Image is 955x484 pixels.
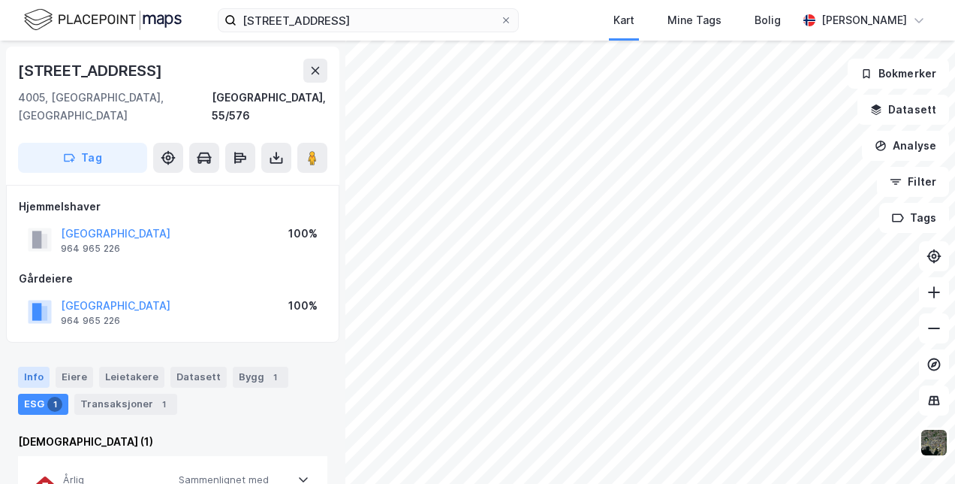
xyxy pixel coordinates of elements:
div: Kart [613,11,634,29]
div: [DEMOGRAPHIC_DATA] (1) [18,433,327,451]
div: 1 [47,397,62,412]
div: ESG [18,394,68,415]
button: Tags [879,203,949,233]
button: Datasett [857,95,949,125]
button: Analyse [862,131,949,161]
input: Søk på adresse, matrikkel, gårdeiere, leietakere eller personer [236,9,500,32]
div: 1 [267,370,282,385]
div: [STREET_ADDRESS] [18,59,165,83]
div: 964 965 226 [61,243,120,255]
button: Bokmerker [848,59,949,89]
div: 964 965 226 [61,315,120,327]
button: Tag [18,143,147,173]
div: Hjemmelshaver [19,198,327,216]
div: Transaksjoner [74,394,177,415]
div: Eiere [56,367,93,388]
div: [PERSON_NAME] [821,11,907,29]
button: Filter [877,167,949,197]
img: logo.f888ab2527a4732fd821a326f86c7f29.svg [24,7,182,33]
div: Bygg [233,367,288,388]
div: Gårdeiere [19,270,327,288]
div: 1 [156,397,171,412]
div: [GEOGRAPHIC_DATA], 55/576 [212,89,327,125]
div: 100% [288,297,318,315]
div: 100% [288,225,318,243]
iframe: Chat Widget [880,412,955,484]
div: Datasett [170,367,227,388]
div: Kontrollprogram for chat [880,412,955,484]
div: Info [18,367,50,388]
div: Mine Tags [667,11,722,29]
div: 4005, [GEOGRAPHIC_DATA], [GEOGRAPHIC_DATA] [18,89,212,125]
div: Bolig [755,11,781,29]
div: Leietakere [99,367,164,388]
